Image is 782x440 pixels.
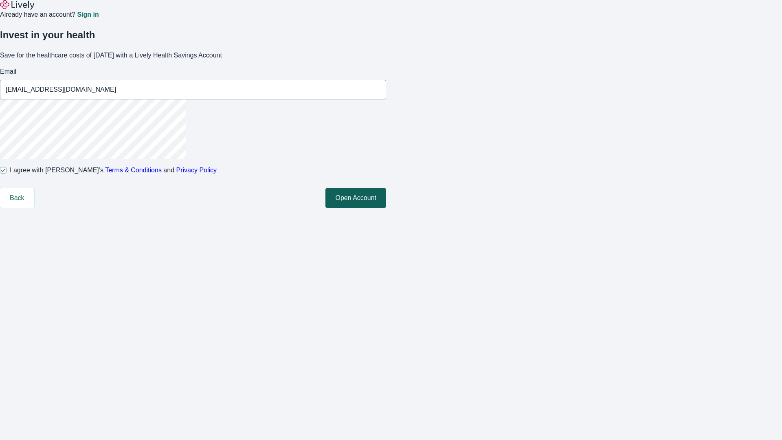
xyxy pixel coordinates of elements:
[325,188,386,208] button: Open Account
[77,11,99,18] a: Sign in
[105,167,162,174] a: Terms & Conditions
[176,167,217,174] a: Privacy Policy
[10,165,217,175] span: I agree with [PERSON_NAME]’s and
